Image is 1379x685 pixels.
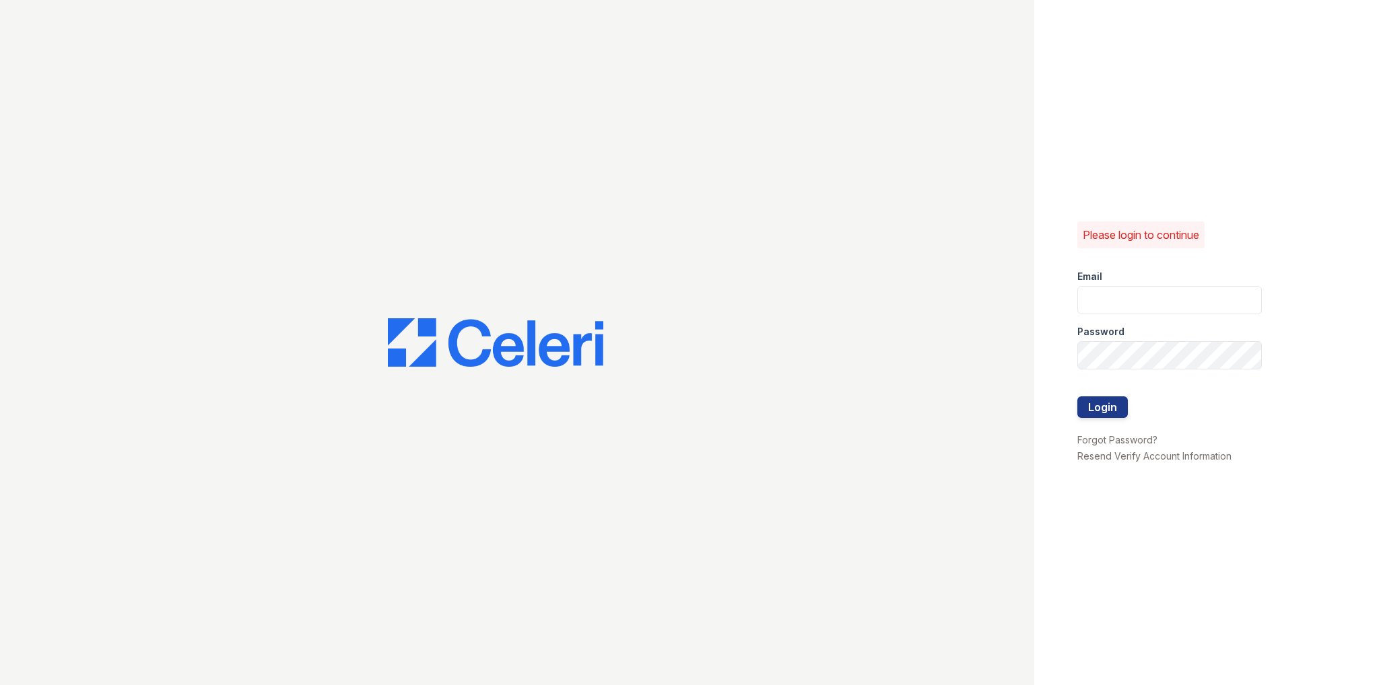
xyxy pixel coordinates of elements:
p: Please login to continue [1083,227,1199,243]
label: Email [1077,270,1102,283]
a: Forgot Password? [1077,434,1157,445]
img: CE_Logo_Blue-a8612792a0a2168367f1c8372b55b34899dd931a85d93a1a3d3e32e68fde9ad4.png [388,318,603,367]
label: Password [1077,325,1124,338]
button: Login [1077,396,1128,418]
a: Resend Verify Account Information [1077,450,1232,462]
